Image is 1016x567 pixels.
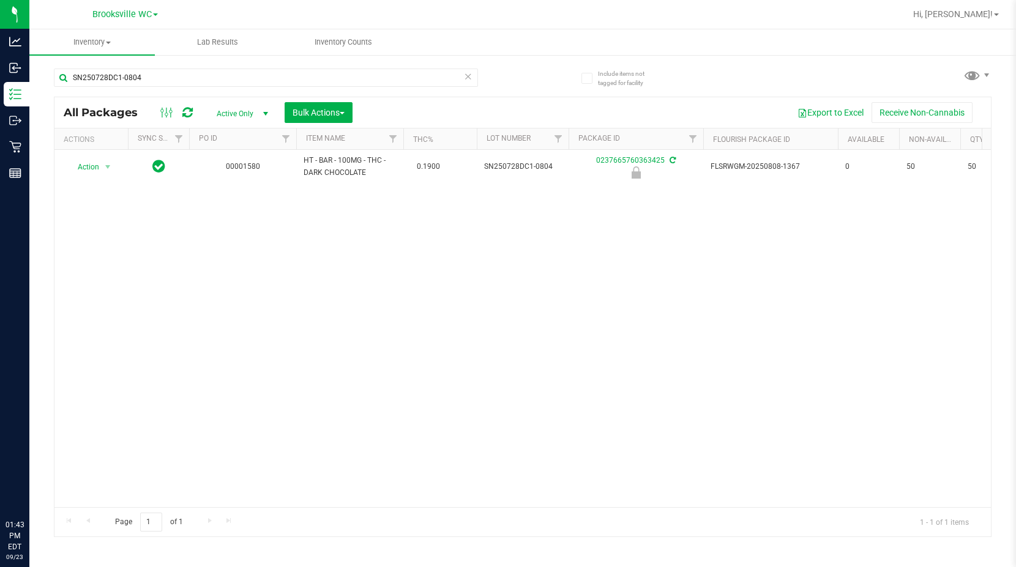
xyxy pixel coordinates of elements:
inline-svg: Reports [9,167,21,179]
span: Bulk Actions [293,108,345,117]
span: Sync from Compliance System [668,156,676,165]
input: Search Package ID, Item Name, SKU, Lot or Part Number... [54,69,478,87]
a: Flourish Package ID [713,135,790,144]
a: Filter [548,128,569,149]
a: Inventory Counts [280,29,406,55]
a: Available [848,135,884,144]
iframe: Resource center [12,469,49,506]
span: 0 [845,161,892,172]
button: Bulk Actions [285,102,353,123]
span: All Packages [64,106,150,119]
span: Inventory Counts [298,37,389,48]
a: Qty [970,135,984,144]
span: Inventory [29,37,155,48]
div: Newly Received [567,166,705,179]
button: Receive Non-Cannabis [872,102,973,123]
span: FLSRWGM-20250808-1367 [711,161,831,172]
span: Include items not tagged for facility [598,69,659,87]
inline-svg: Analytics [9,35,21,48]
span: Clear [464,69,473,84]
span: 50 [968,161,1014,172]
span: In Sync [152,158,165,175]
input: 1 [140,513,162,532]
span: 50 [906,161,953,172]
span: select [100,158,116,176]
a: Lab Results [155,29,280,55]
span: Lab Results [181,37,255,48]
p: 09/23 [6,552,24,561]
a: Lot Number [487,134,531,143]
a: PO ID [199,134,217,143]
inline-svg: Inventory [9,88,21,100]
span: Page of 1 [105,513,193,532]
div: Actions [64,135,123,144]
a: Item Name [306,134,345,143]
button: Export to Excel [790,102,872,123]
span: SN250728DC1-0804 [484,161,561,172]
a: 0237665760363425 [596,156,665,165]
a: Non-Available [909,135,963,144]
a: Filter [383,128,403,149]
p: 01:43 PM EDT [6,519,24,552]
a: Filter [683,128,703,149]
a: Sync Status [138,134,185,143]
inline-svg: Retail [9,141,21,153]
inline-svg: Inbound [9,62,21,74]
a: THC% [413,135,433,144]
a: Package ID [578,134,620,143]
span: 0.1900 [411,158,446,176]
span: HT - BAR - 100MG - THC - DARK CHOCOLATE [304,155,396,178]
span: Brooksville WC [92,9,152,20]
inline-svg: Outbound [9,114,21,127]
a: Inventory [29,29,155,55]
span: Hi, [PERSON_NAME]! [913,9,993,19]
span: Action [67,158,100,176]
span: 1 - 1 of 1 items [910,513,979,531]
a: 00001580 [226,162,260,171]
a: Filter [276,128,296,149]
a: Filter [169,128,189,149]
